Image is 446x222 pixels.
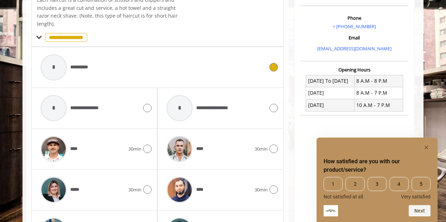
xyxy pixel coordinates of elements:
[128,186,141,194] span: 30min
[354,99,403,111] td: 10 A.M - 7 P.M
[306,99,355,111] td: [DATE]
[354,87,403,99] td: 8 A.M - 7 P.M
[300,67,408,72] h3: Opening Hours
[302,15,407,20] h3: Phone
[345,177,364,191] span: 2
[401,194,431,199] span: Very satisfied
[306,87,355,99] td: [DATE]
[354,75,403,87] td: 8 A.M - 8 P.M
[412,177,431,191] span: 5
[324,177,431,199] div: How satisfied are you with our product/service? Select an option from 1 to 5, with 1 being Not sa...
[302,35,407,40] h3: Email
[317,45,391,52] a: [EMAIL_ADDRESS][DOMAIN_NAME]
[324,177,343,191] span: 1
[255,145,268,153] span: 30min
[389,177,408,191] span: 4
[333,23,376,30] a: + [PHONE_NUMBER]
[255,186,268,194] span: 30min
[128,145,141,153] span: 30min
[324,194,363,199] span: Not satisfied at all
[409,205,431,216] button: Next question
[422,143,431,152] button: Hide survey
[306,75,355,87] td: [DATE] To [DATE]
[324,143,431,216] div: How satisfied are you with our product/service? Select an option from 1 to 5, with 1 being Not sa...
[368,177,387,191] span: 3
[324,157,431,174] h2: How satisfied are you with our product/service? Select an option from 1 to 5, with 1 being Not sa...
